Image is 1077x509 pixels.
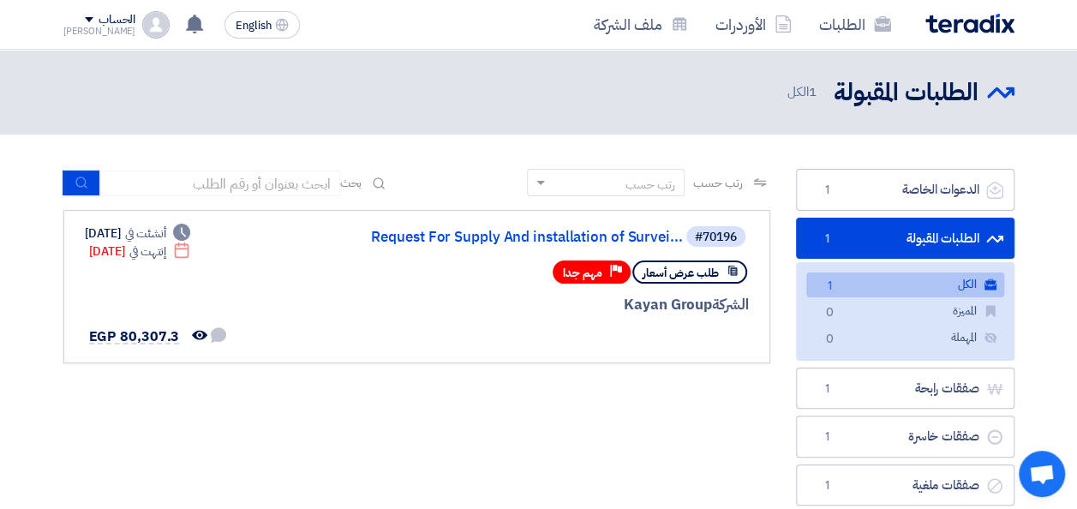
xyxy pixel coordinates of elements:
[693,174,742,192] span: رتب حسب
[702,4,805,45] a: الأوردرات
[643,265,719,281] span: طلب عرض أسعار
[817,477,838,494] span: 1
[796,368,1014,410] a: صفقات رابحة1
[712,294,749,315] span: الشركة
[796,464,1014,506] a: صفقات ملغية1
[820,278,841,296] span: 1
[89,326,180,347] span: EGP 80,307.3
[806,272,1004,297] a: الكل
[129,243,166,260] span: إنتهت في
[63,27,136,36] div: [PERSON_NAME]
[580,4,702,45] a: ملف الشركة
[806,299,1004,324] a: المميزة
[1019,451,1065,497] a: Open chat
[625,176,675,194] div: رتب حسب
[85,225,191,243] div: [DATE]
[142,11,170,39] img: profile_test.png
[817,428,838,446] span: 1
[337,294,749,316] div: Kayan Group
[817,182,838,199] span: 1
[787,82,820,102] span: الكل
[817,231,838,248] span: 1
[100,171,340,196] input: ابحث بعنوان أو رقم الطلب
[340,230,683,245] a: Request For Supply And installation of Survei...
[236,20,272,32] span: English
[925,14,1014,33] img: Teradix logo
[99,13,135,27] div: الحساب
[89,243,191,260] div: [DATE]
[796,218,1014,260] a: الطلبات المقبولة1
[820,304,841,322] span: 0
[125,225,166,243] span: أنشئت في
[834,76,978,110] h2: الطلبات المقبولة
[340,174,362,192] span: بحث
[820,331,841,349] span: 0
[796,416,1014,458] a: صفقات خاسرة1
[224,11,300,39] button: English
[809,82,817,101] span: 1
[563,265,602,281] span: مهم جدا
[796,169,1014,211] a: الدعوات الخاصة1
[695,231,737,243] div: #70196
[817,380,838,398] span: 1
[805,4,905,45] a: الطلبات
[806,326,1004,350] a: المهملة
